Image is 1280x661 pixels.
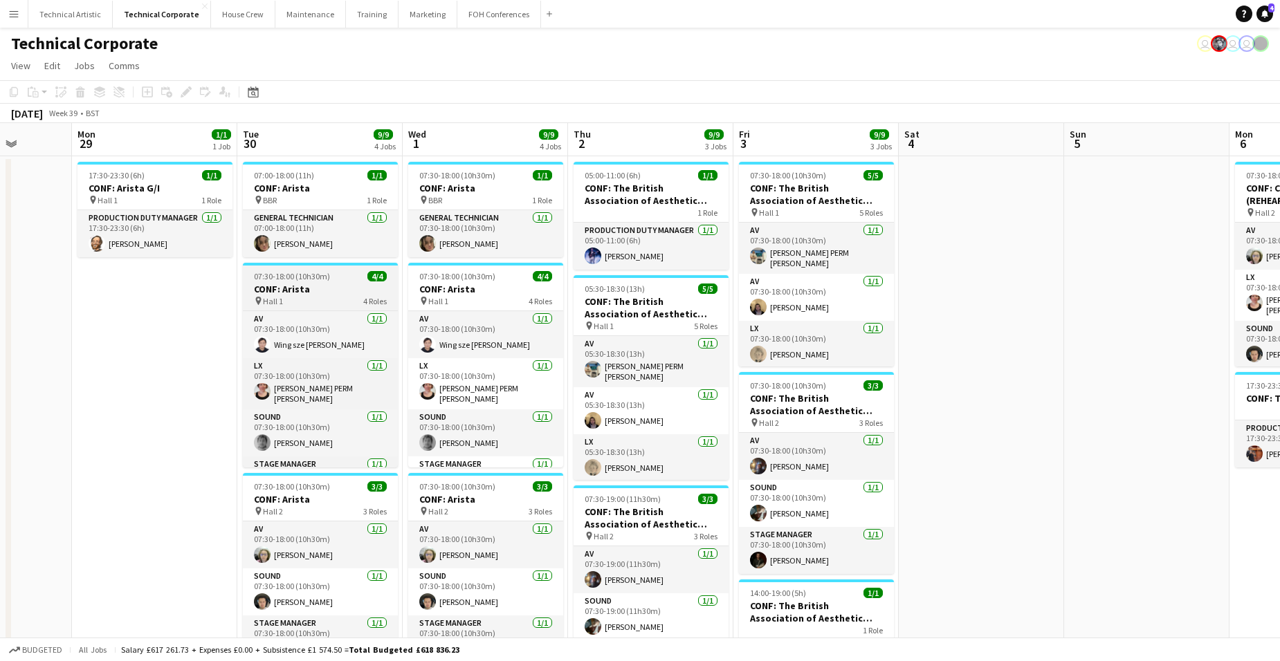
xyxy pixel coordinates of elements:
div: Salary £617 261.73 + Expenses £0.00 + Subsistence £1 574.50 = [121,644,459,655]
app-user-avatar: Vaida Pikzirne [1225,35,1241,52]
span: Jobs [74,59,95,72]
div: BST [86,108,100,118]
a: 4 [1256,6,1273,22]
button: Technical Corporate [113,1,211,28]
a: Edit [39,57,66,75]
span: Week 39 [46,108,80,118]
h1: Technical Corporate [11,33,158,54]
span: Total Budgeted £618 836.23 [349,644,459,655]
app-user-avatar: Liveforce Admin [1197,35,1214,52]
button: Maintenance [275,1,346,28]
button: FOH Conferences [457,1,541,28]
button: Budgeted [7,642,64,658]
button: House Crew [211,1,275,28]
span: Edit [44,59,60,72]
a: View [6,57,36,75]
app-user-avatar: Liveforce Admin [1238,35,1255,52]
button: Technical Artistic [28,1,113,28]
button: Marketing [399,1,457,28]
app-user-avatar: Krisztian PERM Vass [1211,35,1227,52]
button: Training [346,1,399,28]
app-user-avatar: Gabrielle Barr [1252,35,1269,52]
span: 4 [1268,3,1274,12]
a: Comms [103,57,145,75]
span: View [11,59,30,72]
span: Budgeted [22,645,62,655]
span: All jobs [76,644,109,655]
a: Jobs [68,57,100,75]
span: Comms [109,59,140,72]
div: [DATE] [11,106,43,120]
